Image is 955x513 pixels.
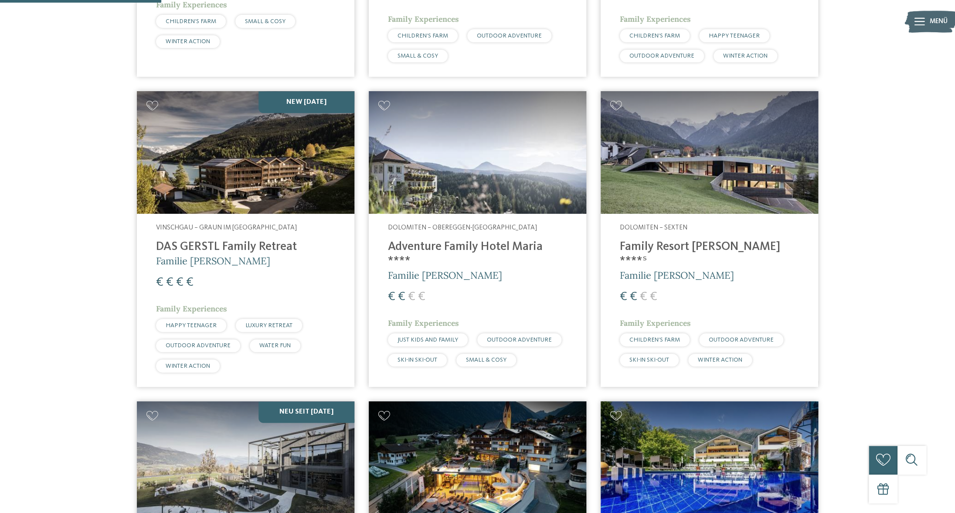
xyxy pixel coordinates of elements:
span: OUTDOOR ADVENTURE [477,33,542,39]
span: CHILDREN’S FARM [629,33,680,39]
h4: Family Resort [PERSON_NAME] ****ˢ [620,240,799,269]
h4: DAS GERSTL Family Retreat [156,240,335,254]
span: OUTDOOR ADVENTURE [487,337,552,343]
span: Familie [PERSON_NAME] [620,269,734,281]
span: Dolomiten – Obereggen-[GEOGRAPHIC_DATA] [388,224,537,231]
span: OUTDOOR ADVENTURE [166,342,231,349]
span: SKI-IN SKI-OUT [398,357,437,363]
img: Familienhotels gesucht? Hier findet ihr die besten! [137,91,354,214]
span: SKI-IN SKI-OUT [629,357,669,363]
span: SMALL & COSY [398,53,438,59]
span: JUST KIDS AND FAMILY [398,337,458,343]
span: € [156,276,163,289]
span: Familie [PERSON_NAME] [156,255,270,267]
span: WINTER ACTION [723,53,768,59]
span: Family Experiences [620,318,691,328]
span: LUXURY RETREAT [245,322,292,328]
span: € [630,291,637,303]
span: € [620,291,627,303]
span: SMALL & COSY [245,18,285,24]
a: Familienhotels gesucht? Hier findet ihr die besten! Dolomiten – Sexten Family Resort [PERSON_NAME... [601,91,818,386]
span: OUTDOOR ADVENTURE [629,53,694,59]
span: Dolomiten – Sexten [620,224,687,231]
span: SMALL & COSY [466,357,506,363]
a: Familienhotels gesucht? Hier findet ihr die besten! Dolomiten – Obereggen-[GEOGRAPHIC_DATA] Adven... [369,91,586,386]
span: CHILDREN’S FARM [629,337,680,343]
h4: Adventure Family Hotel Maria **** [388,240,567,269]
span: Familie [PERSON_NAME] [388,269,502,281]
span: Family Experiences [156,304,227,314]
span: Family Experiences [388,318,459,328]
span: € [650,291,657,303]
span: € [640,291,647,303]
span: OUTDOOR ADVENTURE [709,337,774,343]
span: WINTER ACTION [698,357,742,363]
a: Familienhotels gesucht? Hier findet ihr die besten! NEW [DATE] Vinschgau – Graun im [GEOGRAPHIC_D... [137,91,354,386]
span: € [186,276,194,289]
span: Vinschgau – Graun im [GEOGRAPHIC_DATA] [156,224,297,231]
span: Family Experiences [388,14,459,24]
span: € [418,291,425,303]
span: € [408,291,415,303]
img: Adventure Family Hotel Maria **** [369,91,586,214]
span: CHILDREN’S FARM [166,18,216,24]
span: CHILDREN’S FARM [398,33,448,39]
span: € [398,291,405,303]
span: WATER FUN [259,342,291,349]
span: WINTER ACTION [166,38,210,44]
span: € [166,276,173,289]
span: € [176,276,184,289]
span: HAPPY TEENAGER [166,322,217,328]
span: Family Experiences [620,14,691,24]
span: WINTER ACTION [166,363,210,369]
span: € [388,291,395,303]
img: Family Resort Rainer ****ˢ [601,91,818,214]
span: HAPPY TEENAGER [709,33,760,39]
